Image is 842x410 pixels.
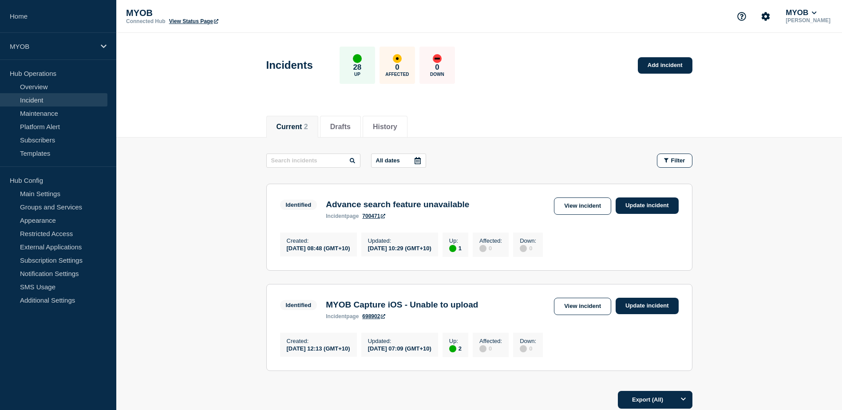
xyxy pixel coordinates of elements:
a: Add incident [638,57,692,74]
div: [DATE] 10:29 (GMT+10) [368,244,431,252]
p: Created : [287,237,350,244]
div: 0 [479,344,502,352]
p: page [326,313,359,319]
div: 2 [449,344,462,352]
a: View incident [554,197,611,215]
button: Filter [657,154,692,168]
button: Current 2 [277,123,308,131]
button: Support [732,7,751,26]
p: Down [430,72,444,77]
p: Up : [449,338,462,344]
p: page [326,213,359,219]
div: up [353,54,362,63]
p: MYOB [10,43,95,50]
p: Affected : [479,338,502,344]
div: disabled [520,345,527,352]
span: Filter [671,157,685,164]
button: MYOB [784,8,818,17]
p: 0 [435,63,439,72]
a: View incident [554,298,611,315]
a: Update incident [616,197,679,214]
span: Identified [280,300,317,310]
div: [DATE] 08:48 (GMT+10) [287,244,350,252]
div: up [449,245,456,252]
p: MYOB [126,8,304,18]
p: Down : [520,237,536,244]
button: All dates [371,154,426,168]
p: Up [354,72,360,77]
input: Search incidents [266,154,360,168]
p: Down : [520,338,536,344]
a: 700471 [362,213,385,219]
div: affected [393,54,402,63]
h3: Advance search feature unavailable [326,200,469,209]
a: View Status Page [169,18,218,24]
p: Connected Hub [126,18,166,24]
button: Export (All) [618,391,692,409]
p: Affected [385,72,409,77]
div: disabled [479,345,486,352]
p: Updated : [368,237,431,244]
a: 698902 [362,313,385,319]
button: Drafts [330,123,351,131]
div: down [433,54,442,63]
div: 0 [520,344,536,352]
div: 1 [449,244,462,252]
button: History [373,123,397,131]
span: Identified [280,200,317,210]
p: Created : [287,338,350,344]
div: [DATE] 12:13 (GMT+10) [287,344,350,352]
div: disabled [520,245,527,252]
p: Updated : [368,338,431,344]
p: 0 [395,63,399,72]
div: up [449,345,456,352]
span: incident [326,213,346,219]
span: 2 [304,123,308,130]
p: Affected : [479,237,502,244]
span: incident [326,313,346,319]
p: [PERSON_NAME] [784,17,832,24]
h1: Incidents [266,59,313,71]
div: disabled [479,245,486,252]
button: Options [675,391,692,409]
h3: MYOB Capture iOS - Unable to upload [326,300,478,310]
p: Up : [449,237,462,244]
a: Update incident [616,298,679,314]
div: 0 [479,244,502,252]
p: All dates [376,157,400,164]
button: Account settings [756,7,775,26]
div: 0 [520,244,536,252]
div: [DATE] 07:09 (GMT+10) [368,344,431,352]
p: 28 [353,63,361,72]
